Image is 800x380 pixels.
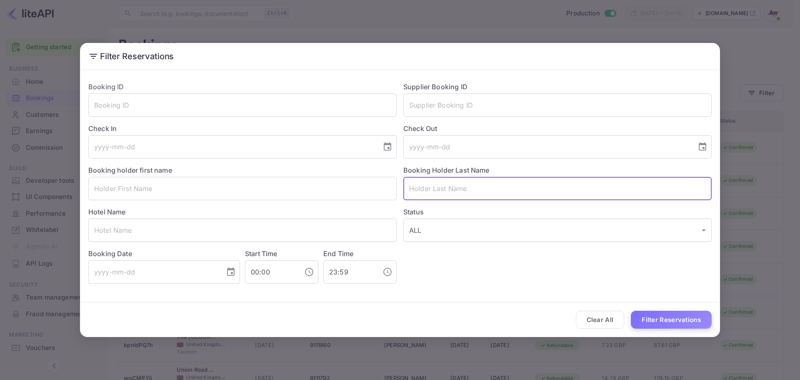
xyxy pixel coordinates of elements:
input: Holder First Name [88,177,397,200]
button: Filter Reservations [631,311,712,329]
label: Status [403,207,712,217]
button: Choose date [379,138,396,155]
h2: Filter Reservations [80,43,720,70]
label: Hotel Name [88,208,126,216]
button: Choose time, selected time is 12:00 AM [301,264,317,280]
label: Booking Date [88,249,240,259]
input: yyyy-mm-dd [403,135,691,159]
label: Supplier Booking ID [403,83,467,91]
label: Start Time [245,249,277,258]
label: End Time [323,249,353,258]
button: Choose date [222,264,239,280]
label: Booking Holder Last Name [403,166,490,174]
input: Supplier Booking ID [403,93,712,117]
input: hh:mm [323,260,376,284]
div: ALL [403,219,712,242]
label: Booking holder first name [88,166,172,174]
label: Check In [88,123,397,133]
input: Holder Last Name [403,177,712,200]
input: yyyy-mm-dd [88,260,219,284]
button: Choose time, selected time is 11:59 PM [379,264,396,280]
input: hh:mm [245,260,297,284]
button: Clear All [576,311,625,329]
input: Booking ID [88,93,397,117]
input: Hotel Name [88,219,397,242]
label: Booking ID [88,83,124,91]
label: Check Out [403,123,712,133]
input: yyyy-mm-dd [88,135,376,159]
button: Choose date [694,138,711,155]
